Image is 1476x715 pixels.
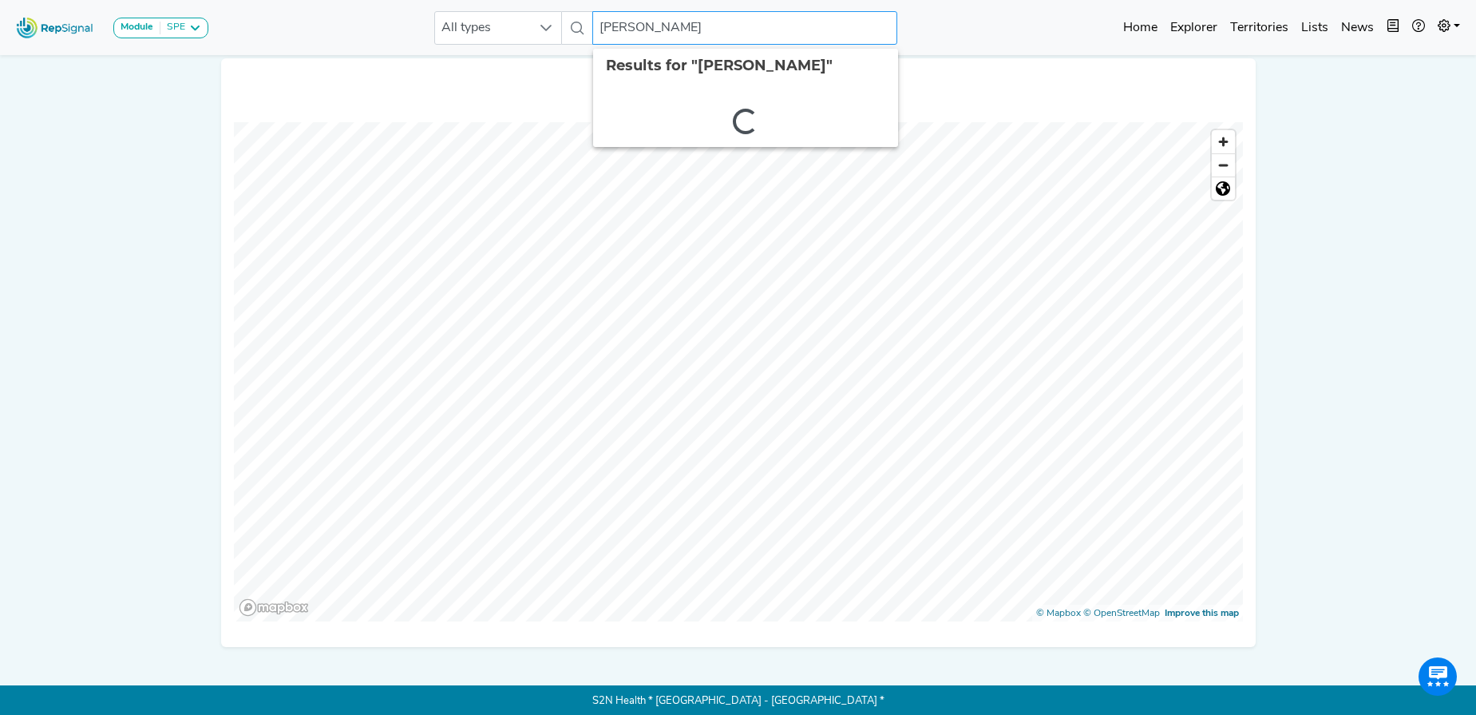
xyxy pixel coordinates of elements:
span: All types [435,12,531,44]
a: Mapbox [1036,609,1081,618]
a: News [1335,12,1380,44]
a: OpenStreetMap [1083,609,1160,618]
button: Zoom in [1212,130,1235,153]
div: SPE [160,22,185,34]
div: No hospitals associated with this health system. [234,84,1243,103]
a: Territories [1224,12,1295,44]
span: Results for "[PERSON_NAME]" [606,57,833,74]
span: Zoom out [1212,154,1235,177]
a: Home [1117,12,1164,44]
input: Search a physician or facility [592,11,897,45]
button: ModuleSPE [113,18,208,38]
canvas: Map [234,122,1243,622]
a: Lists [1295,12,1335,44]
strong: Module [121,22,153,32]
a: Mapbox logo [239,598,309,617]
button: Reset bearing to north [1212,177,1235,200]
button: Intel Book [1380,12,1406,44]
span: Reset bearing to north [1212,177,1235,200]
a: Explorer [1164,12,1224,44]
a: Map feedback [1165,609,1239,618]
button: Zoom out [1212,153,1235,177]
